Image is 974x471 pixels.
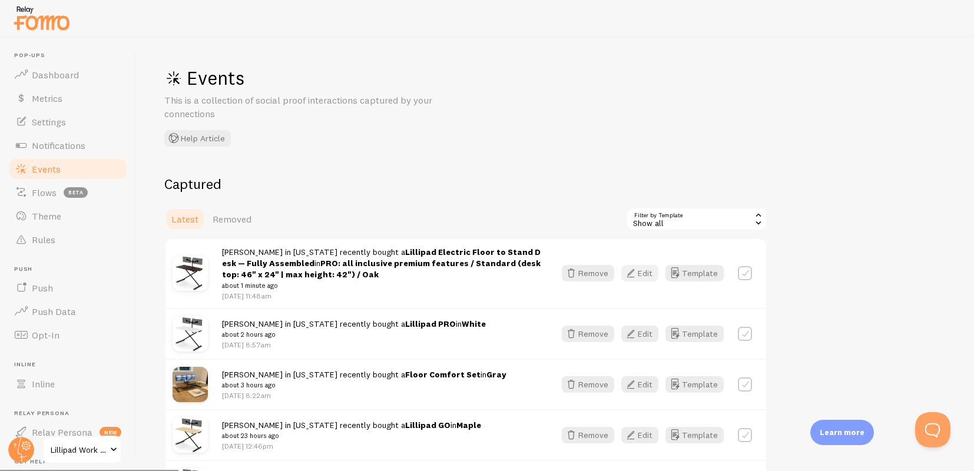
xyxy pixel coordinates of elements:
span: Events [32,163,61,175]
a: Removed [206,207,259,231]
a: Lillipad GO [405,420,450,430]
a: Edit [621,376,665,393]
button: Template [665,326,724,342]
span: Metrics [32,92,62,104]
span: Pop-ups [14,52,128,59]
img: Lillipad42White1.jpg [173,316,208,351]
a: Edit [621,265,665,281]
button: Help Article [164,130,231,147]
a: Rules [7,228,128,251]
p: [DATE] 8:57am [222,340,486,350]
small: about 1 minute ago [222,280,541,291]
a: Push [7,276,128,300]
a: Latest [164,207,206,231]
button: Edit [621,265,658,281]
a: Inline [7,372,128,396]
a: Opt-In [7,323,128,347]
a: Theme [7,204,128,228]
span: Removed [213,213,251,225]
a: Edit [621,427,665,443]
span: Lillipad Work Solutions [51,443,107,457]
a: Notifications [7,134,128,157]
p: [DATE] 12:46pm [222,441,481,451]
span: Latest [171,213,198,225]
a: Edit [621,326,665,342]
button: Remove [562,376,614,393]
h2: Captured [164,175,767,193]
span: Opt-In [32,329,59,341]
a: Events [7,157,128,181]
span: Notifications [32,140,85,151]
span: beta [64,187,88,198]
p: This is a collection of social proof interactions captured by your connections [164,94,447,121]
span: Push Data [32,306,76,317]
a: Dashboard [7,63,128,87]
span: Rules [32,234,55,246]
span: Relay Persona [32,426,92,438]
span: Settings [32,116,66,128]
span: Inline [32,378,55,390]
button: Template [665,427,724,443]
span: Theme [32,210,61,222]
span: Push [32,282,53,294]
strong: Maple [456,420,481,430]
button: Template [665,376,724,393]
a: Push Data [7,300,128,323]
span: Dashboard [32,69,79,81]
div: Learn more [810,420,874,445]
span: Flows [32,187,57,198]
button: Edit [621,427,658,443]
p: Learn more [820,427,864,438]
span: [PERSON_NAME] in [US_STATE] recently bought a in [222,247,541,291]
span: Push [14,266,128,273]
button: Remove [562,326,614,342]
h1: Events [164,66,518,90]
span: new [100,427,121,437]
strong: PRO: all inclusive premium features / Standard (desktop: 46" x 24" | max height: 42") / Oak [222,258,541,280]
img: Lillipad42Maple1.jpg [173,417,208,453]
a: Lillipad Electric Floor to Stand Desk — Fully Assembled [222,247,541,268]
button: Template [665,265,724,281]
a: Relay Persona new [7,420,128,444]
img: Lillipad_floor_cushion_yoga_pillow_small.jpg [173,367,208,402]
button: Edit [621,326,658,342]
span: [PERSON_NAME] in [US_STATE] recently bought a in [222,369,506,391]
span: [PERSON_NAME] in [US_STATE] recently bought a in [222,420,481,442]
small: about 2 hours ago [222,329,486,340]
img: fomo-relay-logo-orange.svg [12,3,71,33]
img: Lillipad42Oak1.jpg [173,256,208,291]
button: Edit [621,376,658,393]
div: Show all [626,207,767,231]
a: Floor Comfort Set [405,369,481,380]
button: Remove [562,427,614,443]
a: Settings [7,110,128,134]
strong: White [462,319,486,329]
span: [PERSON_NAME] in [US_STATE] recently bought a in [222,319,486,340]
span: Inline [14,361,128,369]
button: Remove [562,265,614,281]
a: Lillipad Work Solutions [42,436,122,464]
span: Relay Persona [14,410,128,417]
p: [DATE] 8:22am [222,390,506,400]
small: about 3 hours ago [222,380,506,390]
a: Lillipad PRO [405,319,456,329]
iframe: Help Scout Beacon - Open [915,412,950,447]
a: Flows beta [7,181,128,204]
strong: Gray [486,369,506,380]
a: Metrics [7,87,128,110]
p: [DATE] 11:48am [222,291,541,301]
small: about 23 hours ago [222,430,481,441]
